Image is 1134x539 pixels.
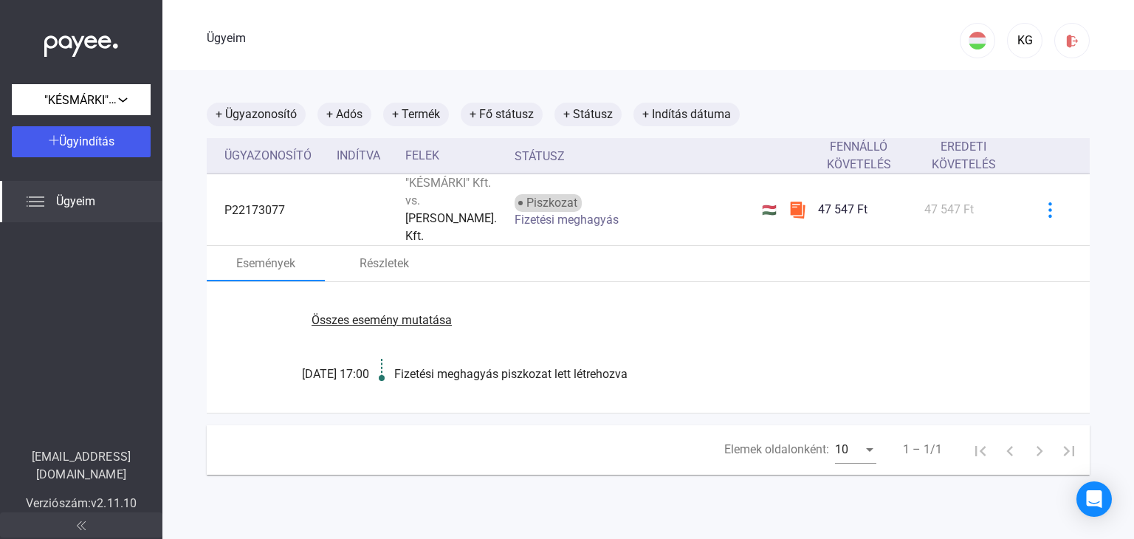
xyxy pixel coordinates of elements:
font: "KÉSMÁRKI" Kft. [44,92,130,107]
font: [DATE] 17:00 [302,367,369,381]
font: [EMAIL_ADDRESS][DOMAIN_NAME] [32,450,131,481]
button: Következő oldal [1025,435,1054,464]
font: KG [1017,33,1033,47]
button: kijelentkezés-piros [1054,23,1090,58]
font: + Fő státusz [470,107,534,121]
img: plus-white.svg [49,135,59,145]
font: Fizetési meghagyás piszkozat lett létrehozva [394,367,628,381]
font: P22173077 [224,203,285,217]
font: 🇭🇺 [762,203,777,217]
div: Ügyazonosító [224,147,325,165]
font: Státusz [515,149,565,163]
div: Indítva [337,147,394,165]
img: HU [969,32,986,49]
font: Ügyazonosító [224,148,312,162]
mat-select: Elemek oldalonként: [835,441,876,459]
font: + Termék [392,107,440,121]
font: Verziószám: [26,496,91,510]
font: 47 547 Ft [818,202,867,216]
img: white-payee-white-dot.svg [44,27,118,58]
font: + Ügyazonosító [216,107,297,121]
font: 1 – 1/1 [903,442,942,456]
font: Ügyindítás [59,134,114,148]
button: HU [960,23,995,58]
div: Intercom Messenger megnyitása [1076,481,1112,517]
img: list.svg [27,193,44,210]
font: Elemek oldalonként: [724,442,829,456]
div: Felek [405,147,503,165]
font: Felek [405,148,439,162]
font: 10 [835,442,848,456]
font: Összes esemény mutatása [312,313,452,327]
font: v2.11.10 [91,496,137,510]
div: Fennálló követelés [818,138,913,174]
font: Fennálló követelés [827,140,891,171]
font: "KÉSMÁRKI" Kft. vs. [405,176,491,207]
font: Piszkozat [526,196,577,210]
button: kékebb [1034,194,1065,225]
img: kékebb [1042,202,1058,218]
font: + Státusz [563,107,613,121]
font: + Adós [326,107,362,121]
font: Indítva [337,148,380,162]
font: Ügyeim [56,194,95,208]
button: Első oldal [966,435,995,464]
font: Részletek [360,256,409,270]
button: Utolsó oldal [1054,435,1084,464]
font: Fizetési meghagyás [515,213,619,227]
div: Eredeti követelés [924,138,1016,174]
font: 47 547 Ft [924,202,974,216]
img: arrow-double-left-grey.svg [77,521,86,530]
img: kijelentkezés-piros [1065,33,1080,49]
button: "KÉSMÁRKI" Kft. [12,84,151,115]
font: Események [236,256,295,270]
font: + Indítás dátuma [642,107,731,121]
button: Előző oldal [995,435,1025,464]
font: Ügyeim [207,31,246,45]
button: KG [1007,23,1042,58]
font: [PERSON_NAME]. Kft. [405,211,497,243]
img: szamlazzhu-mini [788,201,806,219]
font: Eredeti követelés [932,140,996,171]
button: Ügyindítás [12,126,151,157]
